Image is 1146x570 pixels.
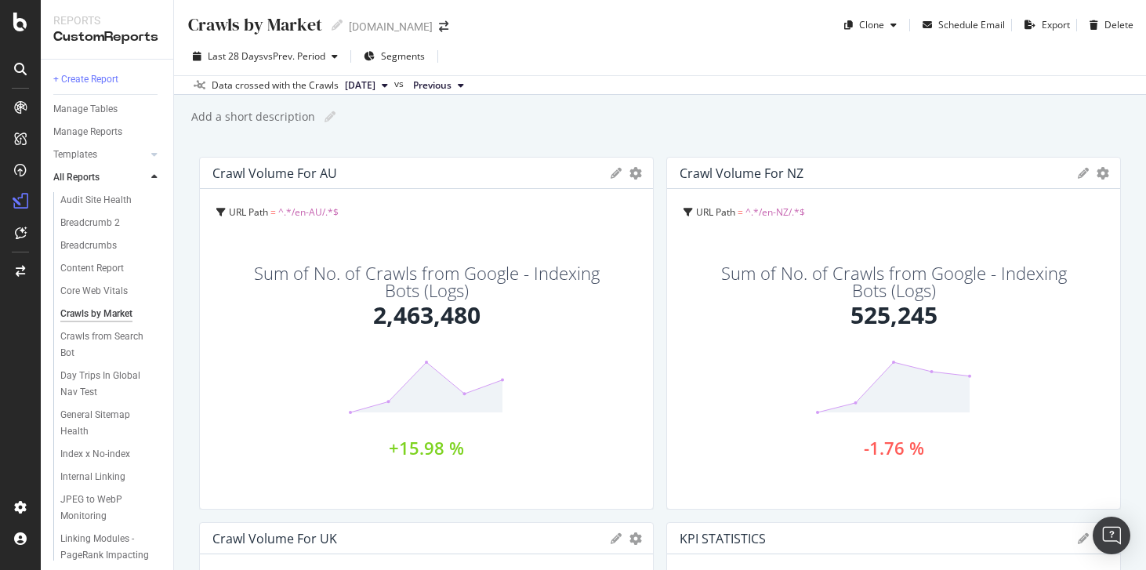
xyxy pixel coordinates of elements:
a: Day Trips In Global Nav Test [60,368,162,401]
div: JPEG to WebP Monitoring [60,492,150,525]
span: 2025 Sep. 1st [345,78,375,93]
span: vs Prev. Period [263,49,325,63]
div: Crawl Volume for AU [212,165,337,181]
div: General Sitemap Health [60,407,148,440]
div: Crawls by Market [187,13,322,37]
button: Clone [838,13,903,38]
div: Delete [1104,18,1133,31]
div: Content Report [60,260,124,277]
div: Clone [859,18,884,31]
a: Templates [53,147,147,163]
a: Audit Site Health [60,192,162,209]
div: Breadcrumbs [60,238,117,254]
a: Manage Reports [53,124,162,140]
div: Crawl Volume for AUgeargearURL Path = ^.*/en-AU/.*$Sum of No. of Crawls from Google - Indexing Bo... [199,157,654,510]
div: Breadcrumb 2 [60,215,120,231]
div: gear [629,168,642,179]
div: KPI STATISTICS [680,531,766,546]
div: Core Web Vitals [60,283,128,300]
a: Breadcrumb 2 [60,215,162,231]
div: +15.98 % [389,440,464,456]
div: Day Trips In Global Nav Test [60,368,151,401]
a: Index x No-index [60,446,162,463]
a: General Sitemap Health [60,407,162,440]
span: vs [394,77,407,91]
span: Last 28 Days [208,49,263,63]
span: Previous [413,78,452,93]
div: 2,463,480 [373,299,481,332]
div: Internal Linking [60,469,125,485]
a: Crawls from Search Bot [60,329,162,361]
div: Data crossed with the Crawls [212,78,339,93]
div: CustomReports [53,28,161,46]
button: Schedule Email [916,13,1005,38]
button: Export [1018,13,1070,38]
div: Sum of No. of Crawls from Google - Indexing Bots (Logs) [236,264,616,299]
button: Last 28 DaysvsPrev. Period [187,44,344,69]
div: arrow-right-arrow-left [439,21,448,32]
div: All Reports [53,169,100,186]
a: Core Web Vitals [60,283,162,300]
span: ^.*/en-NZ/.*$ [745,205,805,219]
div: Templates [53,147,97,163]
a: All Reports [53,169,147,186]
div: Crawl Volume For NZgeargearURL Path = ^.*/en-NZ/.*$Sum of No. of Crawls from Google - Indexing Bo... [666,157,1121,510]
span: = [738,205,743,219]
button: [DATE] [339,76,394,95]
button: Previous [407,76,470,95]
a: + Create Report [53,71,162,88]
div: Schedule Email [938,18,1005,31]
a: Content Report [60,260,162,277]
div: Reports [53,13,161,28]
div: Sum of No. of Crawls from Google - Indexing Bots (Logs) [703,264,1083,299]
div: Crawl Volume For NZ [680,165,803,181]
div: 525,245 [850,299,937,332]
a: Manage Tables [53,101,162,118]
div: Add a short description [190,109,315,125]
i: Edit report name [325,111,335,122]
div: gear [1097,168,1109,179]
div: + Create Report [53,71,118,88]
div: Crawl Volume For UK [212,531,337,546]
span: URL Path [229,205,268,219]
div: Crawls by Market [60,306,132,322]
button: Segments [357,44,431,69]
div: Export [1042,18,1070,31]
div: [DOMAIN_NAME] [349,19,433,34]
a: JPEG to WebP Monitoring [60,492,162,525]
div: Audit Site Health [60,192,132,209]
div: Manage Tables [53,101,118,118]
div: Index x No-index [60,446,130,463]
div: Crawls from Search Bot [60,329,148,361]
span: URL Path [696,205,735,219]
div: Manage Reports [53,124,122,140]
span: = [270,205,276,219]
span: ^.*/en-AU/.*$ [278,205,339,219]
i: Edit report name [332,20,343,31]
a: Internal Linking [60,469,162,485]
div: -1.76 % [864,440,924,456]
span: Segments [381,49,425,63]
button: Delete [1083,13,1133,38]
a: Crawls by Market [60,306,162,322]
div: Open Intercom Messenger [1093,517,1130,554]
div: gear [629,533,642,544]
a: Breadcrumbs [60,238,162,254]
